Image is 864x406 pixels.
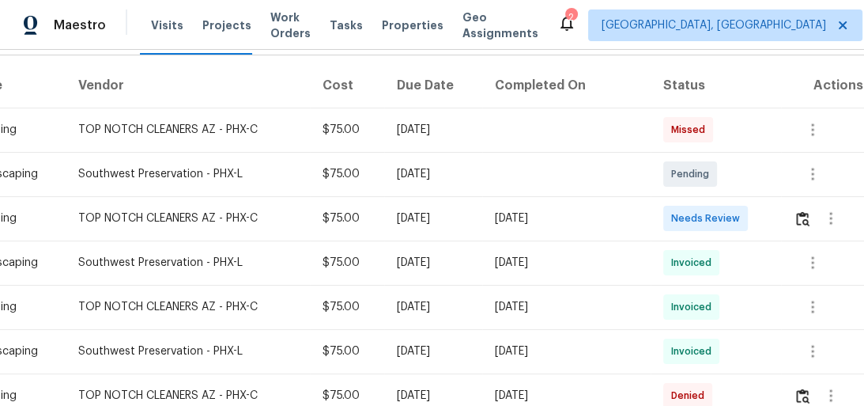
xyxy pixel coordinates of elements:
[78,122,296,138] div: TOP NOTCH CLEANERS AZ - PHX-C
[671,211,746,226] span: Needs Review
[671,299,718,315] span: Invoiced
[78,343,296,359] div: Southwest Preservation - PHX-L
[671,255,718,271] span: Invoiced
[671,122,711,138] span: Missed
[397,211,470,226] div: [DATE]
[323,166,372,182] div: $75.00
[382,17,443,33] span: Properties
[323,211,372,226] div: $75.00
[202,17,251,33] span: Projects
[397,166,470,182] div: [DATE]
[602,17,826,33] span: [GEOGRAPHIC_DATA], [GEOGRAPHIC_DATA]
[796,389,809,404] img: Review Icon
[384,63,482,108] th: Due Date
[323,388,372,404] div: $75.00
[78,388,296,404] div: TOP NOTCH CLEANERS AZ - PHX-C
[323,255,372,271] div: $75.00
[794,199,812,237] button: Review Icon
[270,9,311,41] span: Work Orders
[781,63,864,108] th: Actions
[310,63,384,108] th: Cost
[565,9,576,25] div: 2
[651,63,782,108] th: Status
[323,299,372,315] div: $75.00
[495,299,638,315] div: [DATE]
[495,388,638,404] div: [DATE]
[54,17,106,33] span: Maestro
[323,343,372,359] div: $75.00
[323,122,372,138] div: $75.00
[78,255,296,271] div: Southwest Preservation - PHX-L
[397,255,470,271] div: [DATE]
[671,388,711,404] span: Denied
[495,211,638,226] div: [DATE]
[66,63,309,108] th: Vendor
[462,9,538,41] span: Geo Assignments
[495,343,638,359] div: [DATE]
[78,299,296,315] div: TOP NOTCH CLEANERS AZ - PHX-C
[482,63,651,108] th: Completed On
[671,343,718,359] span: Invoiced
[397,122,470,138] div: [DATE]
[151,17,183,33] span: Visits
[397,388,470,404] div: [DATE]
[796,211,809,226] img: Review Icon
[78,211,296,226] div: TOP NOTCH CLEANERS AZ - PHX-C
[330,20,363,31] span: Tasks
[397,343,470,359] div: [DATE]
[671,166,715,182] span: Pending
[78,166,296,182] div: Southwest Preservation - PHX-L
[495,255,638,271] div: [DATE]
[397,299,470,315] div: [DATE]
